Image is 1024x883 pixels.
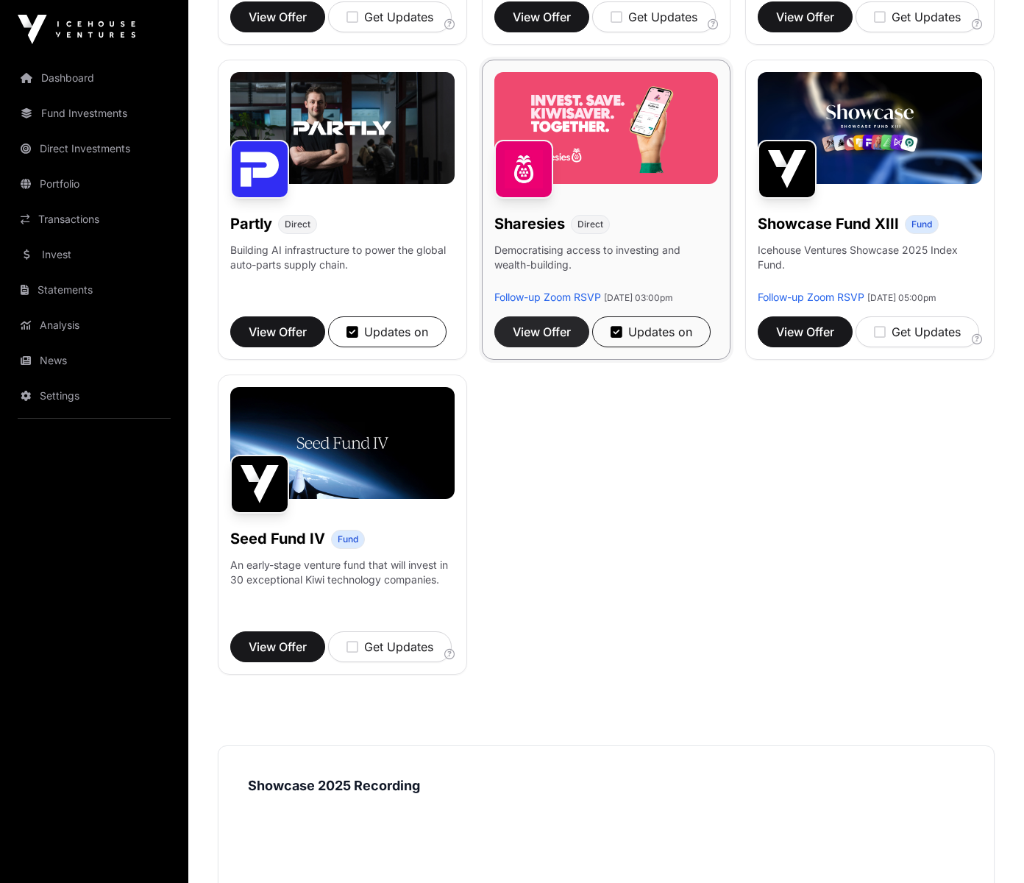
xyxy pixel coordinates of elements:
span: Fund [911,219,932,230]
button: Get Updates [328,1,452,32]
a: Invest [12,238,177,271]
button: View Offer [494,316,589,347]
img: Seed Fund IV [230,455,289,514]
div: Get Updates [874,323,961,341]
button: View Offer [230,316,325,347]
p: An early-stage venture fund that will invest in 30 exceptional Kiwi technology companies. [230,558,455,587]
img: Partly-Banner.jpg [230,72,455,184]
img: Icehouse Ventures Logo [18,15,135,44]
strong: Showcase 2025 Recording [248,778,420,793]
span: Direct [285,219,310,230]
span: [DATE] 05:00pm [867,292,936,303]
a: News [12,344,177,377]
a: Statements [12,274,177,306]
span: View Offer [776,323,834,341]
p: Democratising access to investing and wealth-building. [494,243,719,290]
p: Icehouse Ventures Showcase 2025 Index Fund. [758,243,982,272]
button: Get Updates [592,1,716,32]
h1: Seed Fund IV [230,528,325,549]
a: Follow-up Zoom RSVP [494,291,601,303]
button: Get Updates [328,631,452,662]
span: View Offer [513,8,571,26]
button: View Offer [230,631,325,662]
span: Fund [338,533,358,545]
h1: Sharesies [494,213,565,234]
iframe: Chat Widget [950,812,1024,883]
span: Direct [577,219,603,230]
a: Settings [12,380,177,412]
a: Direct Investments [12,132,177,165]
button: Updates on [592,316,711,347]
a: Fund Investments [12,97,177,130]
img: Sharesies-Banner.jpg [494,72,719,184]
div: Updates on [611,323,692,341]
img: Sharesies [494,140,553,199]
a: Dashboard [12,62,177,94]
div: Get Updates [346,638,433,656]
div: Updates on [346,323,428,341]
a: Transactions [12,203,177,235]
span: View Offer [249,638,307,656]
button: View Offer [494,1,589,32]
img: Showcase Fund XIII [758,140,817,199]
a: Portfolio [12,168,177,200]
span: View Offer [513,323,571,341]
a: Follow-up Zoom RSVP [758,291,864,303]
span: View Offer [249,323,307,341]
h1: Partly [230,213,272,234]
div: Get Updates [874,8,961,26]
span: [DATE] 03:00pm [604,292,673,303]
button: Get Updates [856,1,979,32]
button: Updates on [328,316,447,347]
button: View Offer [230,1,325,32]
button: View Offer [758,316,853,347]
span: View Offer [776,8,834,26]
img: Seed-Fund-4_Banner.jpg [230,387,455,499]
span: View Offer [249,8,307,26]
img: Partly [230,140,289,199]
p: Building AI infrastructure to power the global auto-parts supply chain. [230,243,455,290]
div: Get Updates [611,8,697,26]
a: Analysis [12,309,177,341]
div: Get Updates [346,8,433,26]
button: Get Updates [856,316,979,347]
button: View Offer [758,1,853,32]
h1: Showcase Fund XIII [758,213,899,234]
img: Showcase-Fund-Banner-1.jpg [758,72,982,184]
